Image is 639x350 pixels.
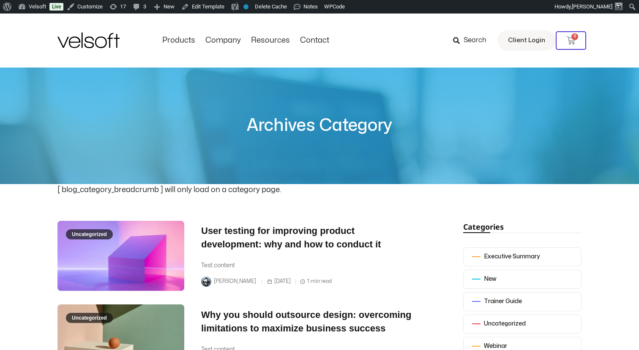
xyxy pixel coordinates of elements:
span: 6 [571,33,578,40]
div: Executive Summary [484,252,540,262]
a: Why you should outsource design: overcoming limitations to maximize business success [201,309,411,334]
span: Uncategorized [66,313,113,323]
a: Trainer Guide [463,292,582,311]
span: Uncategorized [66,229,113,239]
a: 6 [556,31,586,50]
h2: Categories [463,221,582,233]
nav: Menu [157,36,334,45]
span: [PERSON_NAME] [572,3,612,10]
span: Search [464,35,486,46]
div: No index [243,4,248,9]
a: Live [49,3,63,11]
a: Uncategorized [463,315,582,334]
span: [PERSON_NAME] [214,276,260,287]
a: ContactMenu Toggle [295,36,334,45]
div: [ blog_category_breadcrumb ] will only load on a category page. [57,184,582,195]
a: Search [453,33,492,48]
a: Uncategorized [57,221,184,291]
a: Client Login [497,30,556,51]
div: Test content [201,260,412,271]
a: ProductsMenu Toggle [157,36,200,45]
span: 1 min read [300,276,332,287]
span: Client Login [508,35,545,46]
div: Trainer Guide [484,296,522,307]
a: User testing for improving product development: why and how to conduct it [201,225,381,250]
img: Velsoft Training Materials [57,33,120,48]
div: New [484,274,496,284]
a: Executive Summary [463,247,582,266]
a: New [463,270,582,289]
div: Uncategorized [484,319,526,329]
a: ResourcesMenu Toggle [246,36,295,45]
span: [DATE] [267,276,293,287]
a: CompanyMenu Toggle [200,36,246,45]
